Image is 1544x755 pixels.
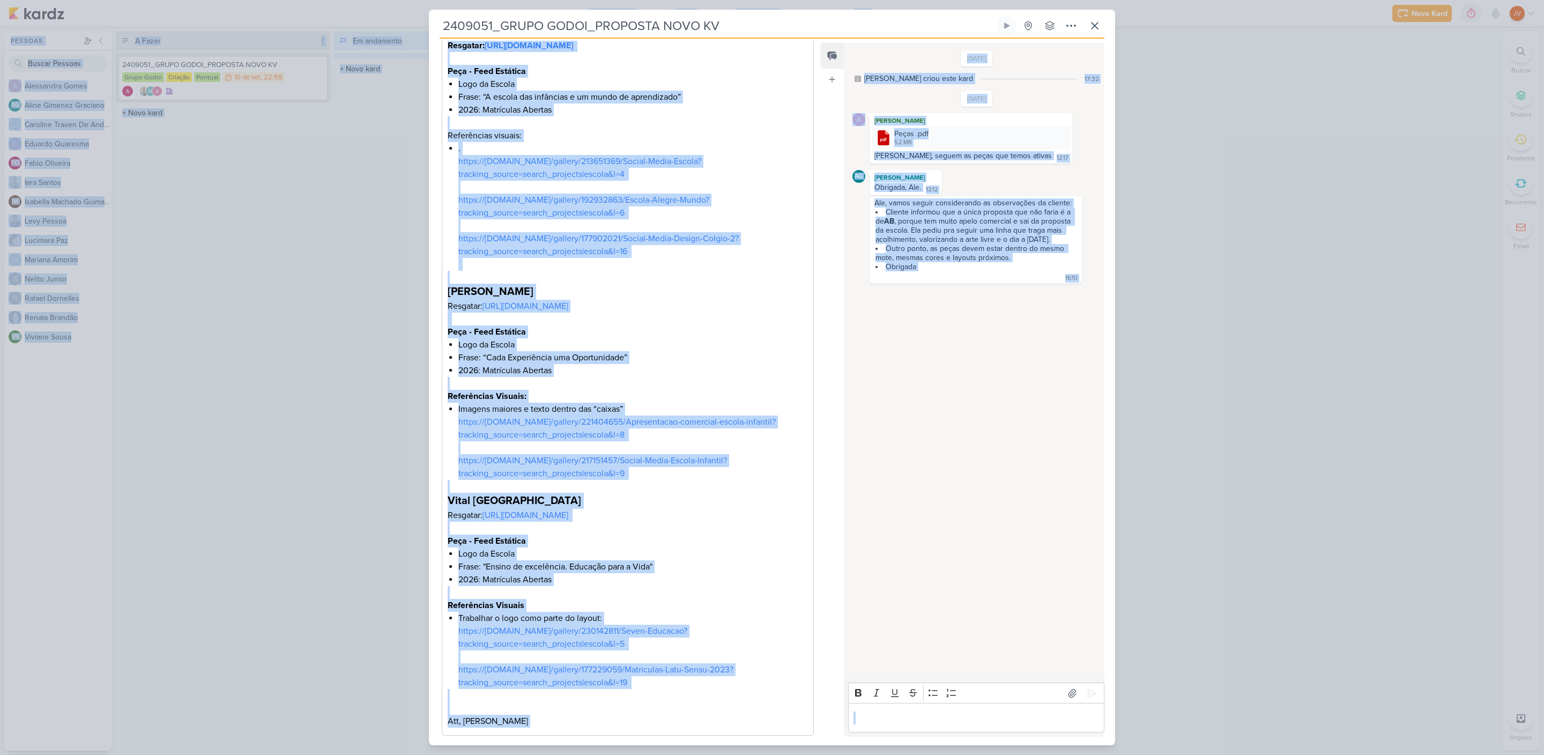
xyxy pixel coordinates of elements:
li: 2026: Matrículas Abertas [458,573,808,586]
strong: Referências Visuais [448,600,524,611]
div: [PERSON_NAME] [872,172,940,183]
div: Obrigada, Ale. [874,183,921,192]
div: Ligar relógio [1003,21,1011,30]
p: Att, [PERSON_NAME] [448,715,808,728]
div: [PERSON_NAME] [872,115,1071,126]
div: 17:32 [1085,74,1099,84]
li: Logo da Escola [458,338,808,351]
p: Resgatar: [448,509,808,522]
li: Trabalhar o logo como parte do layout: [458,612,808,689]
a: https://[DOMAIN_NAME]/gallery/213651369/Social-Media-Escola?tracking_source=search_projects|escol... [458,156,701,180]
p: Referências visuais: [448,129,808,142]
a: https://[DOMAIN_NAME]/gallery/230142811/Seven-Educacao?tracking_source=search_projects|escola&l=5 [458,626,687,649]
a: https://[DOMAIN_NAME]/gallery/221404655/Apresentacao-comercial-escola-infantil?tracking_source=se... [458,417,776,440]
div: 12:17 [1057,154,1068,162]
li: 2026: Matrículas Abertas [458,103,808,116]
div: Ale, vamos seguir considerando as observações da cliente: [874,198,1077,208]
li: Cliente informou que a única proposta que não faria é a de , porque tem muito apelo comercial e s... [875,208,1077,244]
li: 2026: Matrículas Abertas [458,364,808,377]
strong: Vital [GEOGRAPHIC_DATA] [448,494,581,507]
li: . [458,142,808,271]
strong: AB [884,217,894,226]
input: Kard Sem Título [440,16,995,35]
div: [PERSON_NAME] criou este kard [864,73,973,84]
li: Logo da Escola [458,547,808,560]
a: https://[DOMAIN_NAME]/gallery/217151457/Social-Media-Escola-Infantil?tracking_source=search_proje... [458,455,727,479]
li: Outro ponto, as peças devem estar dentro do mesmo mote, mesmas cores e layouts próximos. [875,244,1077,262]
p: AG [855,174,863,180]
a: [URL][DOMAIN_NAME] [482,301,568,312]
div: 16:10 [1065,274,1078,283]
li: Frase: “Cada Experiência uma Oportunidade” [458,351,808,364]
div: Editor editing area: main [848,703,1104,732]
strong: Referências Visuais: [448,391,526,402]
li: Logo da Escola [458,78,808,91]
strong: Peça - Feed Estática [448,66,526,77]
div: Peças .pdf [894,128,929,139]
a: https://[DOMAIN_NAME]/gallery/177229059/Matriculas-Latu-Sensu-2023?tracking_source=search_project... [458,664,733,688]
li: Obrigada [875,262,1077,271]
div: Aline Gimenez Graciano [852,170,865,183]
div: Editor toolbar [848,683,1104,704]
a: [URL][DOMAIN_NAME] [485,40,573,51]
strong: [PERSON_NAME] [448,285,533,298]
div: Peças .pdf [872,126,1071,149]
div: 13:12 [926,186,938,194]
li: Frase: “A escola das infâncias e um mundo de aprendizado” [458,91,808,103]
div: 5.2 MB [894,138,929,147]
p: Resgatar: [448,300,808,325]
strong: Resgatar: [448,40,485,51]
a: https://[DOMAIN_NAME]/gallery/192932863/Escola-Alegre-Mundo?tracking_source=search_projects|escol... [458,195,709,218]
a: https://[DOMAIN_NAME]/gallery/177902021/Social-Media-Design-Colgio-2?tracking_source=search_proje... [458,233,739,257]
strong: Peça - Feed Estática [448,536,526,546]
strong: Peça - Feed Estática [448,327,526,337]
li: Frase: "Ensino de excelência. Educação para a Vida" [458,560,808,573]
div: [PERSON_NAME], seguem as peças que temos ativas [874,151,1052,160]
a: [URL][DOMAIN_NAME] [482,510,568,521]
img: Alessandra Gomes [852,113,865,126]
li: Imagens maiores e texto dentro das “caixas” [458,403,808,480]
